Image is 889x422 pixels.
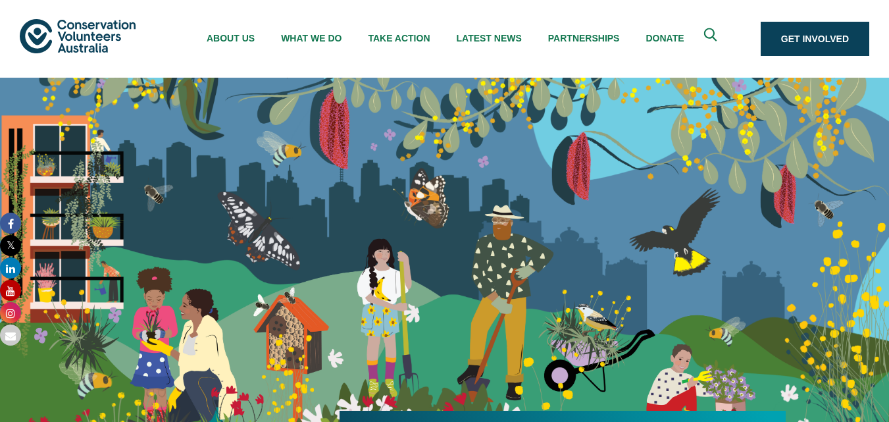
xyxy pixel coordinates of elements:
[207,33,255,43] span: About Us
[457,33,522,43] span: Latest News
[281,33,342,43] span: What We Do
[20,19,136,53] img: logo.svg
[703,28,720,50] span: Expand search box
[646,33,684,43] span: Donate
[696,23,728,55] button: Expand search box Close search box
[368,33,430,43] span: Take Action
[548,33,620,43] span: Partnerships
[761,22,869,56] a: Get Involved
